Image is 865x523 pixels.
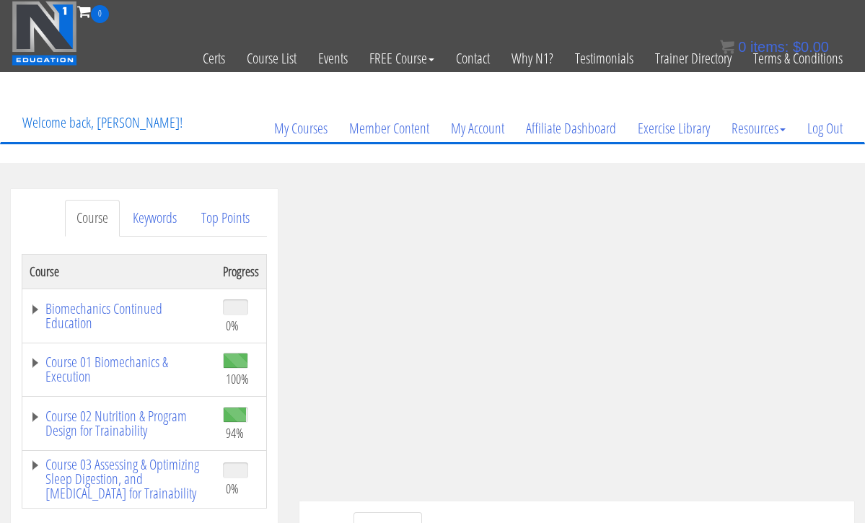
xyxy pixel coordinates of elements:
[359,23,445,94] a: FREE Course
[738,39,746,55] span: 0
[121,200,188,237] a: Keywords
[750,39,789,55] span: items:
[796,94,853,163] a: Log Out
[12,1,77,66] img: n1-education
[216,254,267,289] th: Progress
[338,94,440,163] a: Member Content
[721,94,796,163] a: Resources
[30,355,208,384] a: Course 01 Biomechanics & Execution
[440,94,515,163] a: My Account
[564,23,644,94] a: Testimonials
[226,371,249,387] span: 100%
[445,23,501,94] a: Contact
[720,40,734,54] img: icon11.png
[263,94,338,163] a: My Courses
[501,23,564,94] a: Why N1?
[627,94,721,163] a: Exercise Library
[30,302,208,330] a: Biomechanics Continued Education
[307,23,359,94] a: Events
[515,94,627,163] a: Affiliate Dashboard
[236,23,307,94] a: Course List
[720,39,829,55] a: 0 items: $0.00
[793,39,801,55] span: $
[192,23,236,94] a: Certs
[77,1,109,21] a: 0
[226,317,239,333] span: 0%
[190,200,261,237] a: Top Points
[742,23,853,94] a: Terms & Conditions
[644,23,742,94] a: Trainer Directory
[30,409,208,438] a: Course 02 Nutrition & Program Design for Trainability
[91,5,109,23] span: 0
[22,254,216,289] th: Course
[30,457,208,501] a: Course 03 Assessing & Optimizing Sleep Digestion, and [MEDICAL_DATA] for Trainability
[12,94,193,151] p: Welcome back, [PERSON_NAME]!
[226,425,244,441] span: 94%
[65,200,120,237] a: Course
[226,480,239,496] span: 0%
[793,39,829,55] bdi: 0.00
